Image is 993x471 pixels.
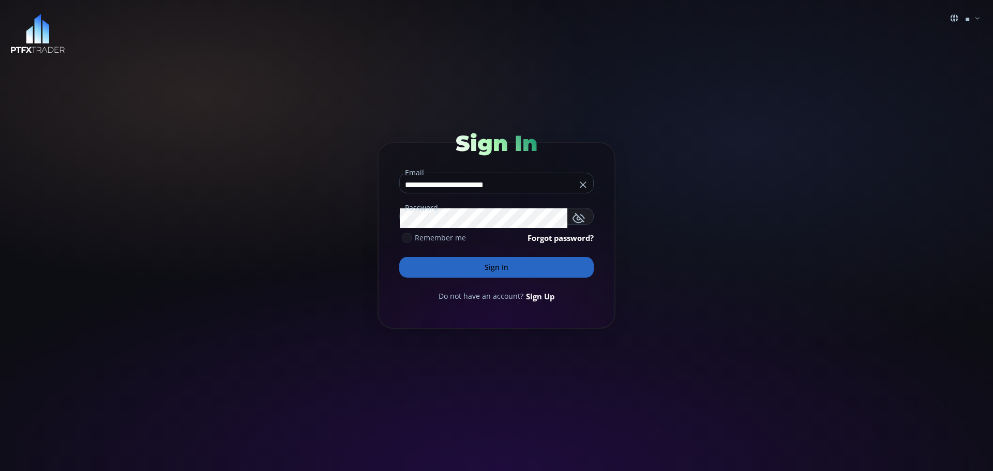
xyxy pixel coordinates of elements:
[399,291,594,302] div: Do not have an account?
[526,291,554,302] a: Sign Up
[415,232,466,243] span: Remember me
[399,257,594,278] button: Sign In
[10,14,65,54] img: LOGO
[528,232,594,244] a: Forgot password?
[456,130,537,157] span: Sign In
